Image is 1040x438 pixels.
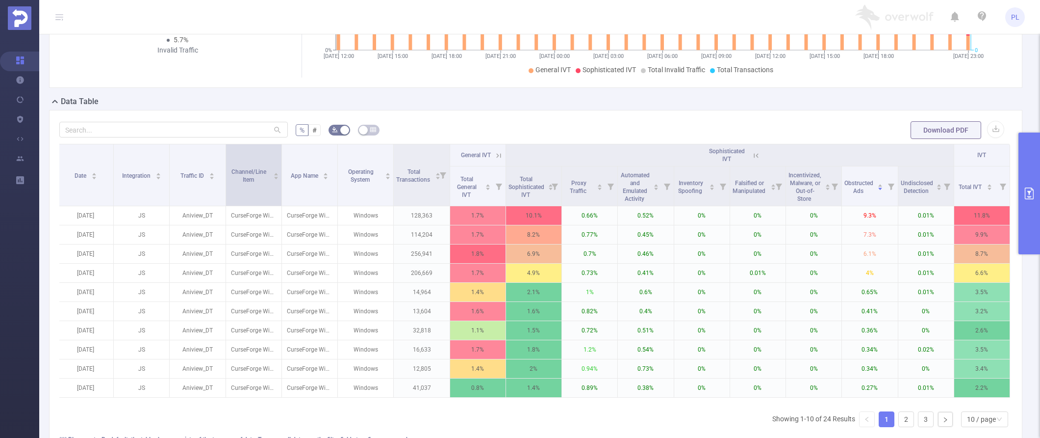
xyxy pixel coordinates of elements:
p: 0% [674,379,730,397]
p: 1.8% [450,245,506,263]
p: JS [114,245,169,263]
span: Undisclosed Detection [901,180,933,194]
span: Incentivized, Malware, or Out-of-Store [788,172,821,202]
span: PL [1011,7,1019,27]
p: 3.5% [954,283,1010,301]
tspan: [DATE] 15:00 [809,53,839,59]
p: [DATE] [58,359,113,378]
span: General IVT [535,66,571,74]
i: icon: caret-down [987,186,992,189]
p: 8.2% [506,225,561,244]
p: CurseForge Windows - US - 300x250 inside 400x600 - domain [226,225,281,244]
p: 128,363 [394,206,449,225]
i: icon: right [942,417,948,423]
a: 2 [899,412,913,427]
p: 0% [674,225,730,244]
p: 1.7% [450,340,506,359]
div: Sort [936,183,942,189]
p: Aniview_DT [170,359,225,378]
span: Channel/Line Item [231,168,266,183]
p: JS [114,302,169,321]
p: CurseForge Windows [282,206,337,225]
p: 3.5% [954,340,1010,359]
p: 0% [730,379,786,397]
p: 0.36% [842,321,897,340]
p: 0% [730,359,786,378]
i: icon: caret-up [323,171,329,174]
span: Total Transactions [396,168,431,183]
p: JS [114,321,169,340]
p: 2.6% [954,321,1010,340]
a: 1 [879,412,894,427]
p: 1.7% [450,264,506,282]
p: 41,037 [394,379,449,397]
p: 0.02% [898,340,954,359]
h2: Data Table [61,96,99,108]
p: Windows [338,379,393,397]
p: 0.82% [562,302,617,321]
p: 1.2% [562,340,617,359]
p: Aniview_DT [170,302,225,321]
p: 0.01% [730,264,786,282]
p: Windows [338,321,393,340]
i: icon: caret-down [597,186,603,189]
p: 0% [674,264,730,282]
span: General IVT [461,152,491,159]
i: icon: caret-up [385,171,391,174]
p: CurseForge Windows - US - 400x300 inside 400x600 [226,245,281,263]
i: icon: table [370,127,376,133]
p: [DATE] [58,379,113,397]
p: 0.8% [450,379,506,397]
span: Sophisticated IVT [709,148,745,163]
p: [DATE] [58,283,113,301]
p: 0% [786,283,841,301]
p: [DATE] [58,321,113,340]
p: CurseForge Windows - DR - 400X300 inside 400x600 - Domain [226,283,281,301]
span: Total IVT [959,184,983,191]
i: Filter menu [772,166,786,206]
p: CurseForge Windows - INT - 300x250 inside 400x600 [226,340,281,359]
tspan: [DATE] 12:00 [755,53,786,59]
p: 0% [674,245,730,263]
p: 0.38% [618,379,673,397]
tspan: [DATE] 18:00 [431,53,462,59]
i: Filter menu [436,144,450,206]
p: [DATE] [58,340,113,359]
p: 1.7% [450,225,506,244]
p: 0% [786,225,841,244]
i: icon: bg-colors [332,127,338,133]
i: icon: caret-down [155,175,161,178]
div: Sort [709,183,715,189]
p: Windows [338,206,393,225]
p: 1.6% [506,302,561,321]
div: Sort [770,183,776,189]
i: icon: caret-down [209,175,215,178]
span: Obstructed Ads [844,180,873,194]
p: 0% [786,321,841,340]
p: 10.1% [506,206,561,225]
p: 7.3% [842,225,897,244]
p: Aniview_DT [170,264,225,282]
p: [DATE] [58,245,113,263]
span: 5.7% [174,36,188,44]
p: 0.7% [562,245,617,263]
i: icon: caret-up [597,183,603,186]
p: 0.01% [898,264,954,282]
p: 0.94% [562,359,617,378]
span: Integration [122,172,152,179]
tspan: [DATE] 03:00 [593,53,624,59]
p: 0.01% [898,379,954,397]
p: Aniview_DT [170,321,225,340]
span: # [312,126,317,134]
p: 0% [730,225,786,244]
div: Sort [987,183,992,189]
p: Windows [338,264,393,282]
p: 0.89% [562,379,617,397]
p: 0% [674,302,730,321]
p: 0.46% [618,245,673,263]
p: 114,204 [394,225,449,244]
p: JS [114,206,169,225]
p: 9.3% [842,206,897,225]
p: 0% [674,321,730,340]
p: 0% [786,340,841,359]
